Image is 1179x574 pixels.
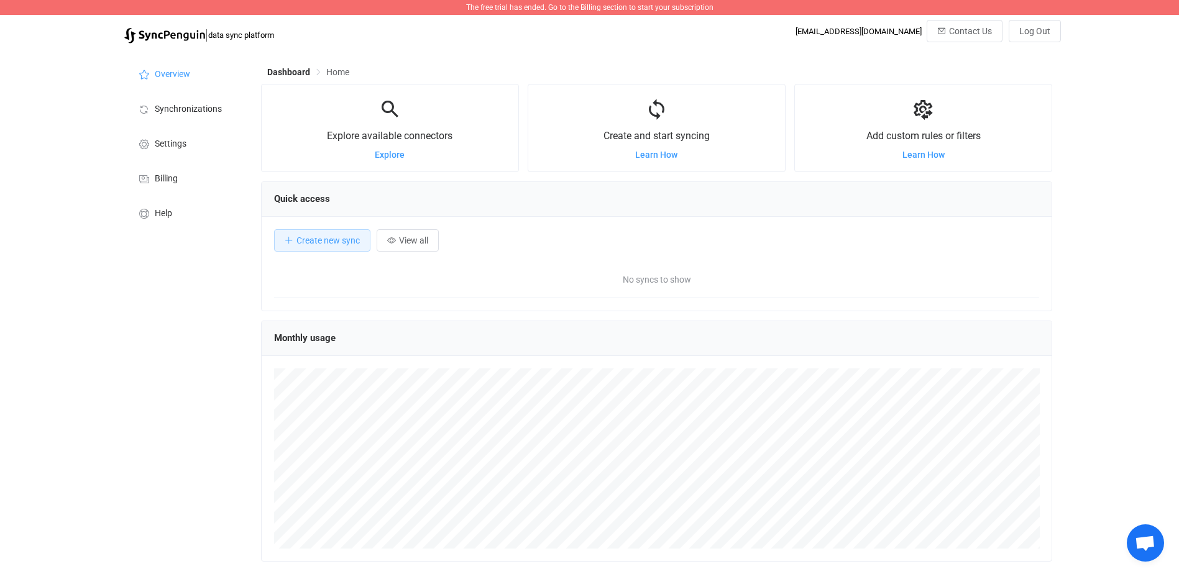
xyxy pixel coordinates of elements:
[927,20,1002,42] button: Contact Us
[274,332,336,344] span: Monthly usage
[296,235,360,245] span: Create new sync
[327,130,452,142] span: Explore available connectors
[155,209,172,219] span: Help
[274,229,370,252] button: Create new sync
[124,195,249,230] a: Help
[1127,524,1164,562] a: Open chat
[466,3,713,12] span: The free trial has ended. Go to the Billing section to start your subscription
[124,125,249,160] a: Settings
[796,27,922,36] div: [EMAIL_ADDRESS][DOMAIN_NAME]
[902,150,945,160] a: Learn How
[124,91,249,125] a: Synchronizations
[603,130,710,142] span: Create and start syncing
[155,139,186,149] span: Settings
[267,68,349,76] div: Breadcrumb
[375,150,405,160] a: Explore
[267,67,310,77] span: Dashboard
[155,70,190,80] span: Overview
[205,26,208,43] span: |
[155,104,222,114] span: Synchronizations
[155,174,178,184] span: Billing
[635,150,677,160] a: Learn How
[124,26,274,43] a: |data sync platform
[466,261,848,298] span: No syncs to show
[1009,20,1061,42] button: Log Out
[274,193,330,204] span: Quick access
[124,28,205,43] img: syncpenguin.svg
[326,67,349,77] span: Home
[399,235,428,245] span: View all
[377,229,439,252] button: View all
[208,30,274,40] span: data sync platform
[124,56,249,91] a: Overview
[866,130,981,142] span: Add custom rules or filters
[1019,26,1050,36] span: Log Out
[949,26,992,36] span: Contact Us
[124,160,249,195] a: Billing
